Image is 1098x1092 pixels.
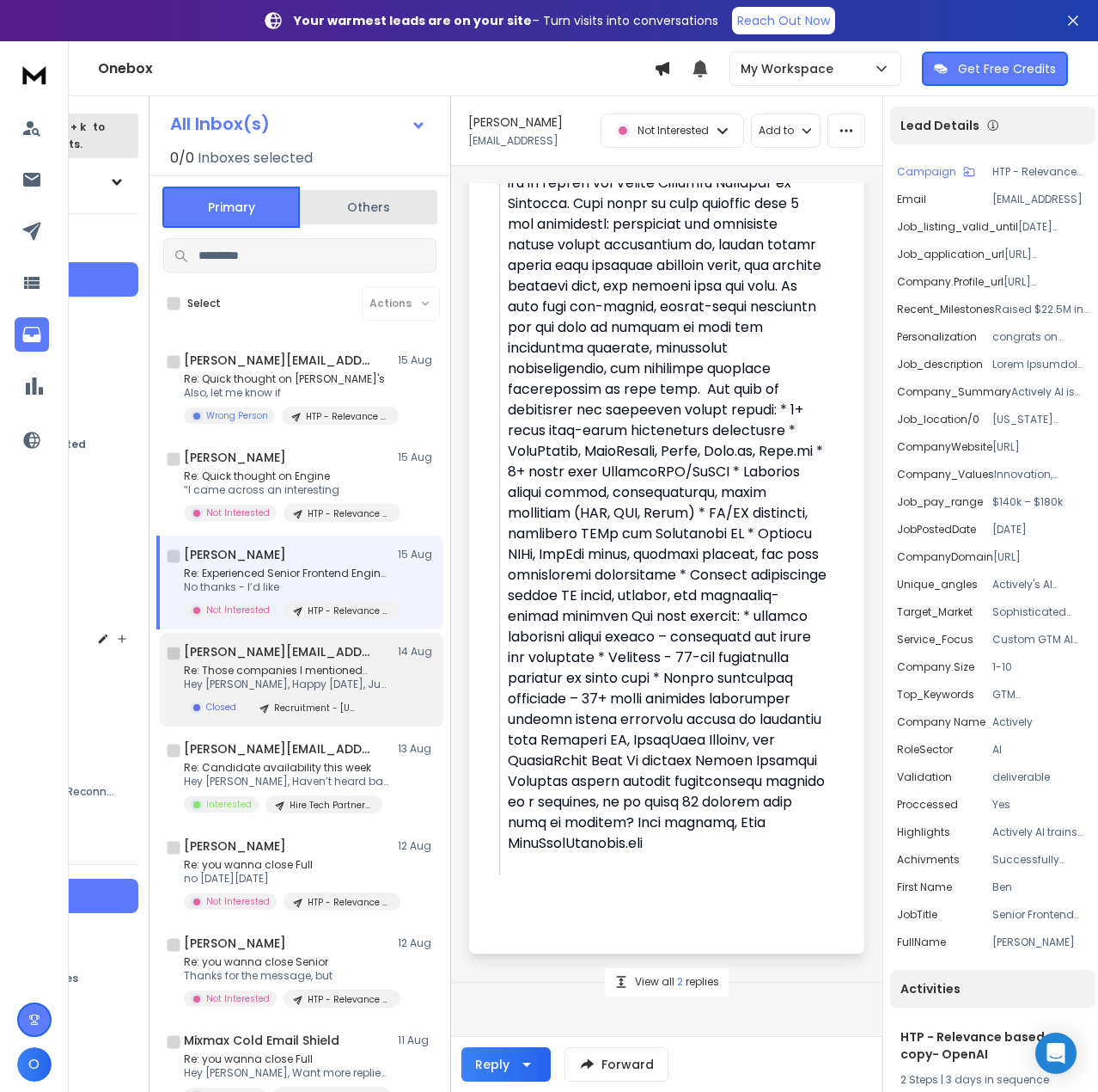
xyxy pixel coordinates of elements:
[897,165,975,179] button: Campaign
[184,372,390,386] p: Re: Quick thought on [PERSON_NAME]'s
[992,523,1089,537] p: [DATE]
[992,193,1089,206] p: [EMAIL_ADDRESS]
[290,799,372,812] p: Hire Tech Partners Recruitment - Hybrid "Combined" Positioning Template
[897,715,985,729] p: Company Name
[897,578,978,592] p: Unique_angles
[308,604,390,617] p: HTP - Relevance based copy- OpenAI
[897,770,952,784] p: Validation
[992,688,1089,702] p: GTM Superintelligence, Revenue Maximization, Custom AI Models, Deep Reasoning, Enterprise Security.
[206,701,236,714] p: Closed
[897,550,993,564] p: companyDomain
[468,113,563,131] h1: [PERSON_NAME]
[900,1028,1085,1063] h1: HTP - Relevance based copy- OpenAI
[308,896,390,909] p: HTP - Relevance based copy- OpenAI
[992,908,1089,922] p: Senior Frontend Engineer
[206,895,270,908] p: Not Interested
[1011,385,1089,399] p: Actively AI is revolutionizing the sales landscape with its custom-designed GTM models, empowerin...
[184,858,390,872] p: Re: you wanna close Full
[897,798,958,812] p: Proccessed
[184,352,373,369] h1: [PERSON_NAME][EMAIL_ADDRESS][DOMAIN_NAME]
[274,702,357,715] p: Recruitment - [US_STATE]. US - Google Accounts
[461,1047,551,1082] button: Reply
[992,853,1089,867] p: Successfully raised $22.5M in funding to further develop their innovative GTM solutions.
[897,743,953,757] p: roleSector
[900,1072,938,1087] span: 2 Steps
[759,124,794,138] p: Add to
[922,52,1068,86] button: Get Free Credits
[897,605,973,619] p: Target_Market
[184,449,286,466] h1: [PERSON_NAME]
[184,969,390,983] p: Thanks for the message, but
[294,12,532,29] strong: Your warmest leads are on your site
[897,413,979,426] p: job_location/0
[992,440,1089,454] p: [URL]
[897,358,983,371] p: job_description
[992,770,1089,784] p: deliverable
[897,936,946,949] p: fullName
[992,495,1089,509] p: $140k – $180k
[897,633,973,647] p: Service_Focus
[897,468,994,482] p: Company_Values
[184,872,390,886] p: no [DATE][DATE]
[398,548,436,561] p: 15 Aug
[184,1066,390,1080] p: Hey [PERSON_NAME], Want more replies to
[992,605,1089,619] p: Sophisticated enterprises and revenue organizations looking to maximize sales effectiveness.
[468,134,558,148] p: [EMAIL_ADDRESS]
[890,970,1095,1008] div: Activities
[294,12,718,29] p: – Turn visits into conversations
[206,604,270,617] p: Not Interested
[897,825,950,839] p: Highlights
[184,837,286,855] h1: [PERSON_NAME]
[992,825,1089,839] p: Actively AI trains custom GTM models that significantly increase revenue per rep, focusing on tai...
[992,743,1089,757] p: AI
[198,148,313,169] h3: Inboxes selected
[398,839,436,853] p: 12 Aug
[897,303,995,316] p: Recent_Milestones
[306,410,388,423] p: HTP - Relevance copy - [PERSON_NAME]
[184,761,390,775] p: Re: Candidate availability this week
[897,385,1011,399] p: Company_Summary
[308,993,390,1006] p: HTP - Relevance based copy- OpenAI
[992,165,1089,179] p: HTP - Relevance based copy- OpenAI
[992,578,1089,592] p: Actively's AI mimics the best sales reps to guide users; it builds custom models tailored to each...
[1003,275,1089,289] p: [URL][DOMAIN_NAME]
[992,633,1089,647] p: Custom GTM AI models that enhance sales processes and revenue generation.
[206,798,252,811] p: Interested
[1018,220,1089,234] p: [DATE] 12:53:40 AM
[900,1073,1085,1087] div: |
[732,7,835,34] a: Reach Out Now
[398,451,436,464] p: 15 Aug
[184,580,390,594] p: No thanks - I’d like
[17,1047,52,1082] button: O
[897,688,974,702] p: Top_Keywords
[398,353,436,367] p: 15 Aug
[992,936,1089,949] p: [PERSON_NAME]
[897,193,926,206] p: Email
[992,413,1089,426] p: [US_STATE][GEOGRAPHIC_DATA]
[677,974,686,989] span: 2
[398,936,436,950] p: 12 Aug
[992,715,1089,729] p: Actively
[162,187,300,228] button: Primary
[398,645,436,659] p: 14 Aug
[184,935,286,952] h1: [PERSON_NAME]
[1004,248,1089,261] p: [URL][DOMAIN_NAME]
[897,248,1004,261] p: job_application_url
[184,1032,339,1049] h1: Mixmax Cold Email Shield
[17,58,52,90] img: logo
[187,297,221,310] label: Select
[737,12,830,29] p: Reach Out Now
[897,523,976,537] p: jobPostedDate
[993,550,1089,564] p: [URL]
[992,660,1089,674] p: 1-10
[475,1056,509,1073] div: Reply
[184,546,286,563] h1: [PERSON_NAME]
[206,506,270,519] p: Not Interested
[897,660,974,674] p: company.size
[897,275,1003,289] p: company.profile_url
[308,507,390,520] p: HTP - Relevance copy - [PERSON_NAME]
[398,742,436,756] p: 13 Aug
[994,468,1089,482] p: Innovation, customization, enterprise-level security, and partnership with clients.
